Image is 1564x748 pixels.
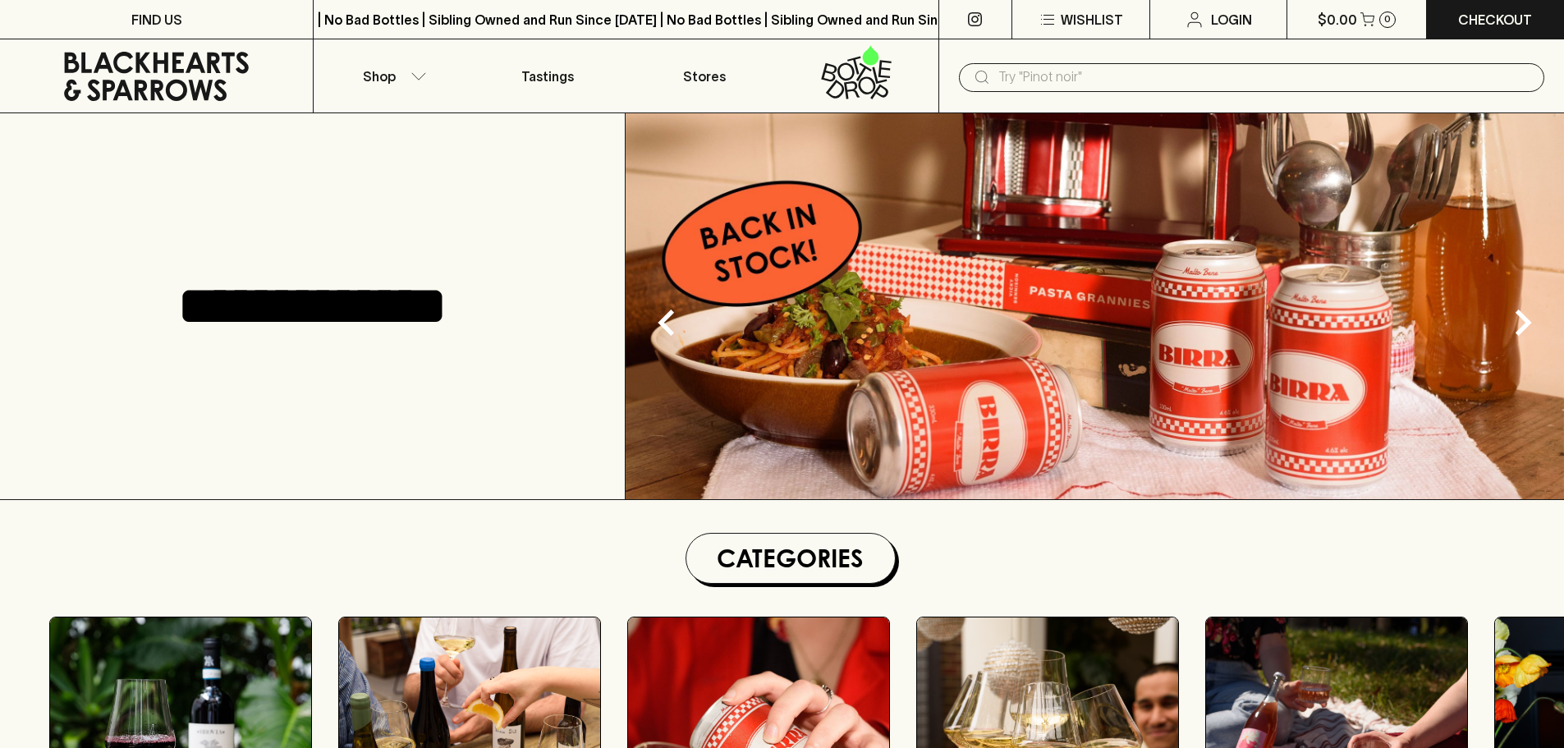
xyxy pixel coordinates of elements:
[998,64,1531,90] input: Try "Pinot noir"
[626,113,1564,499] img: optimise
[626,39,782,112] a: Stores
[1458,10,1532,30] p: Checkout
[1384,15,1391,24] p: 0
[131,10,182,30] p: FIND US
[470,39,626,112] a: Tastings
[1061,10,1123,30] p: Wishlist
[1490,290,1556,356] button: Next
[634,290,699,356] button: Previous
[314,39,470,112] button: Shop
[1318,10,1357,30] p: $0.00
[1211,10,1252,30] p: Login
[683,67,726,86] p: Stores
[521,67,574,86] p: Tastings
[363,67,396,86] p: Shop
[693,540,888,576] h1: Categories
